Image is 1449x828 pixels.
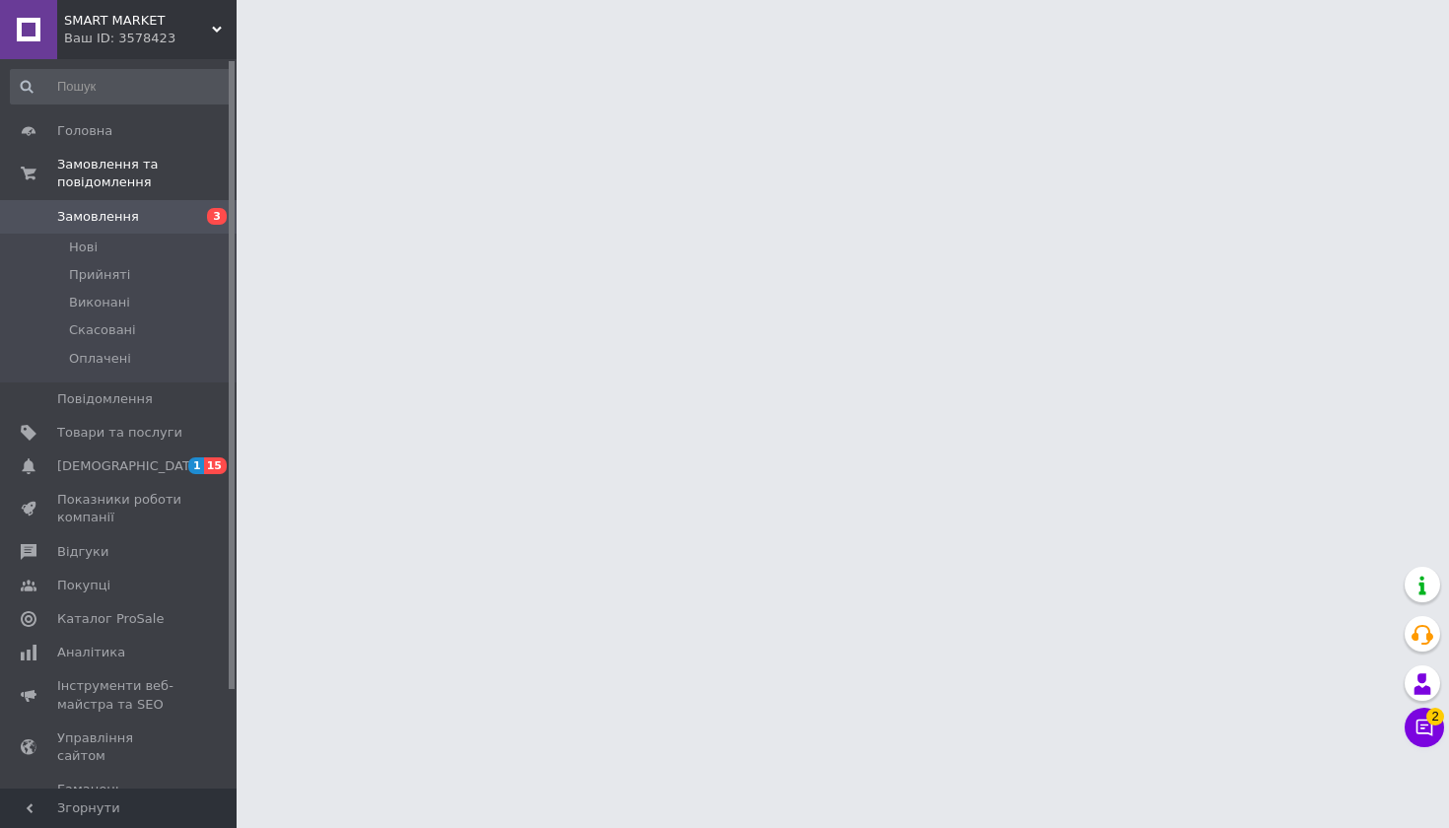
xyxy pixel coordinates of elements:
[57,491,182,526] span: Показники роботи компанії
[57,543,108,561] span: Відгуки
[69,321,136,339] span: Скасовані
[57,122,112,140] span: Головна
[57,156,237,191] span: Замовлення та повідомлення
[57,610,164,628] span: Каталог ProSale
[204,457,227,474] span: 15
[207,208,227,225] span: 3
[57,729,182,765] span: Управління сайтом
[57,644,125,661] span: Аналітика
[1405,708,1444,747] button: Чат з покупцем2
[69,350,131,368] span: Оплачені
[57,457,203,475] span: [DEMOGRAPHIC_DATA]
[64,30,237,47] div: Ваш ID: 3578423
[69,294,130,311] span: Виконані
[10,69,233,104] input: Пошук
[69,239,98,256] span: Нові
[57,677,182,713] span: Інструменти веб-майстра та SEO
[57,781,182,816] span: Гаманець компанії
[57,208,139,226] span: Замовлення
[64,12,212,30] span: SMART MARKET
[188,457,204,474] span: 1
[69,266,130,284] span: Прийняті
[57,577,110,594] span: Покупці
[57,424,182,442] span: Товари та послуги
[57,390,153,408] span: Повідомлення
[1426,703,1444,721] span: 2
